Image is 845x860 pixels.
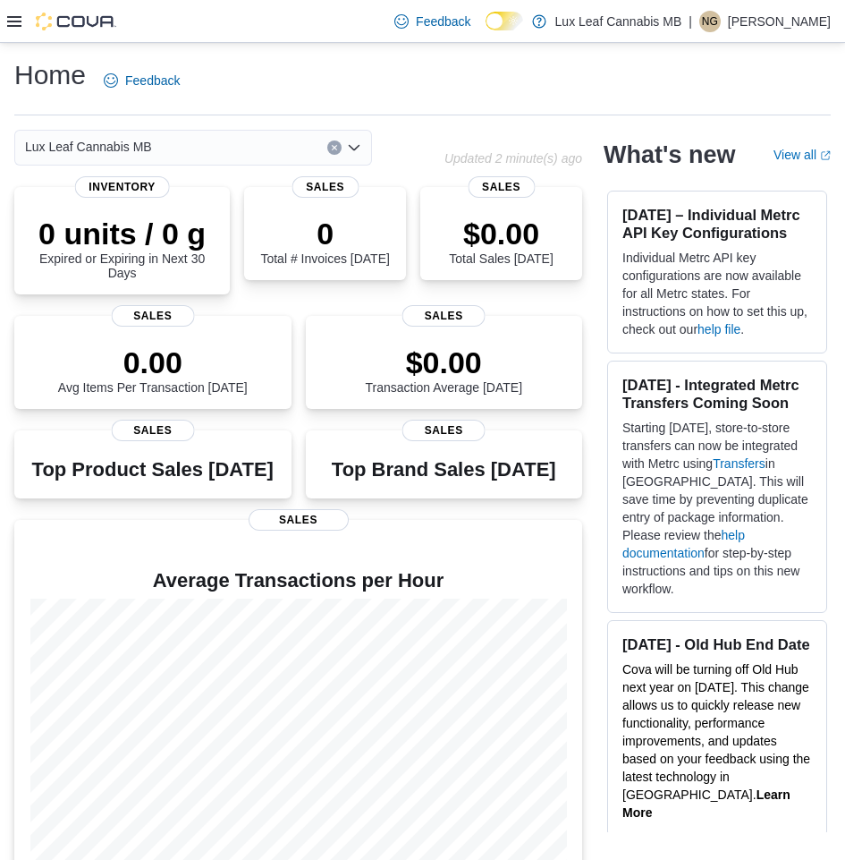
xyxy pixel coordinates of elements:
h1: Home [14,57,86,93]
span: Feedback [125,72,180,89]
input: Dark Mode [486,12,523,30]
p: | [689,11,692,32]
a: View allExternal link [773,148,831,162]
div: Total Sales [DATE] [449,216,553,266]
a: help documentation [622,528,745,560]
a: Feedback [97,63,187,98]
span: NG [702,11,718,32]
span: Feedback [416,13,470,30]
p: Lux Leaf Cannabis MB [555,11,682,32]
h3: [DATE] - Old Hub End Date [622,635,812,653]
p: Starting [DATE], store-to-store transfers can now be integrated with Metrc using in [GEOGRAPHIC_D... [622,419,812,598]
div: Transaction Average [DATE] [365,345,522,395]
h3: Top Product Sales [DATE] [32,459,274,481]
p: 0 units / 0 g [29,216,215,251]
span: Dark Mode [486,30,486,31]
span: Cova will be turning off Old Hub next year on [DATE]. This change allows us to quickly release ne... [622,662,810,802]
h2: What's new [604,140,735,169]
p: [PERSON_NAME] [728,11,831,32]
h3: [DATE] – Individual Metrc API Key Configurations [622,206,812,242]
span: Sales [111,420,194,441]
span: Sales [292,176,359,198]
span: Sales [468,176,535,198]
span: Sales [402,420,486,441]
a: Transfers [713,456,765,471]
span: Lux Leaf Cannabis MB [25,136,152,158]
img: Cova [36,13,116,30]
div: Nicole Gorvichuk [699,11,721,32]
p: Updated 2 minute(s) ago [444,151,582,166]
div: Avg Items Per Transaction [DATE] [58,345,248,395]
a: help file [697,322,740,336]
svg: External link [820,150,831,161]
p: Individual Metrc API key configurations are now available for all Metrc states. For instructions ... [622,249,812,338]
button: Open list of options [347,140,361,155]
h3: [DATE] - Integrated Metrc Transfers Coming Soon [622,376,812,412]
p: 0 [260,216,389,251]
h4: Average Transactions per Hour [29,570,568,592]
p: 0.00 [58,345,248,380]
span: Sales [111,305,194,327]
p: $0.00 [365,345,522,380]
h3: Top Brand Sales [DATE] [332,459,556,481]
div: Total # Invoices [DATE] [260,216,389,266]
span: Sales [402,305,486,327]
a: Feedback [387,4,477,39]
p: $0.00 [449,216,553,251]
div: Expired or Expiring in Next 30 Days [29,216,215,280]
span: Inventory [74,176,170,198]
button: Clear input [327,140,342,155]
span: Sales [249,509,349,531]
